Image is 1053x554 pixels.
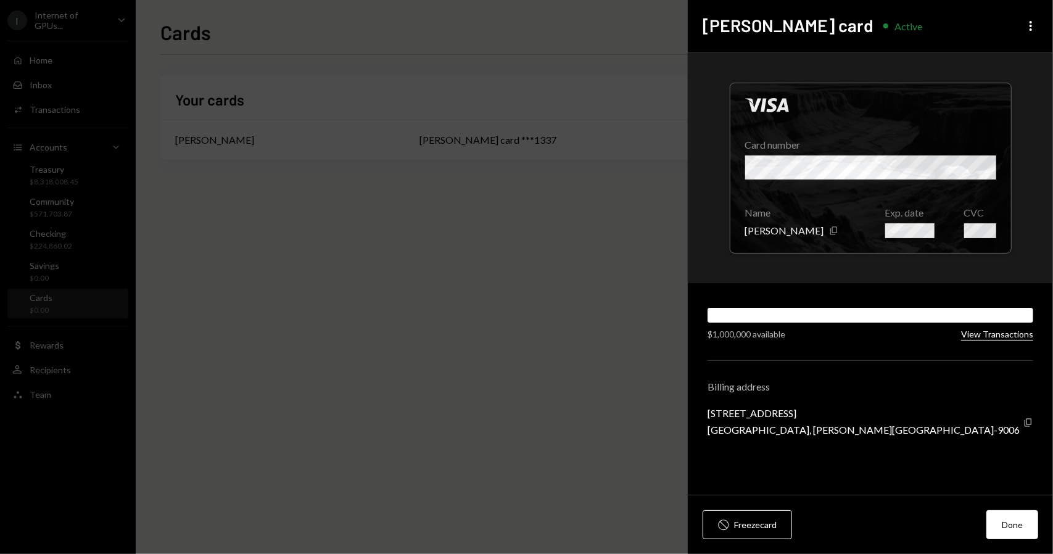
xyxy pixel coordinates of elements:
button: Done [986,510,1038,539]
button: View Transactions [961,329,1033,341]
div: Click to hide [730,83,1012,254]
div: [STREET_ADDRESS] [708,407,1020,419]
div: [GEOGRAPHIC_DATA], [PERSON_NAME][GEOGRAPHIC_DATA]-9006 [708,424,1020,436]
div: $1,000,000 available [708,328,785,341]
button: Freezecard [703,510,792,539]
div: Freeze card [734,518,777,531]
h2: [PERSON_NAME] card [703,14,873,38]
div: Active [894,20,922,32]
div: Billing address [708,381,1033,392]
